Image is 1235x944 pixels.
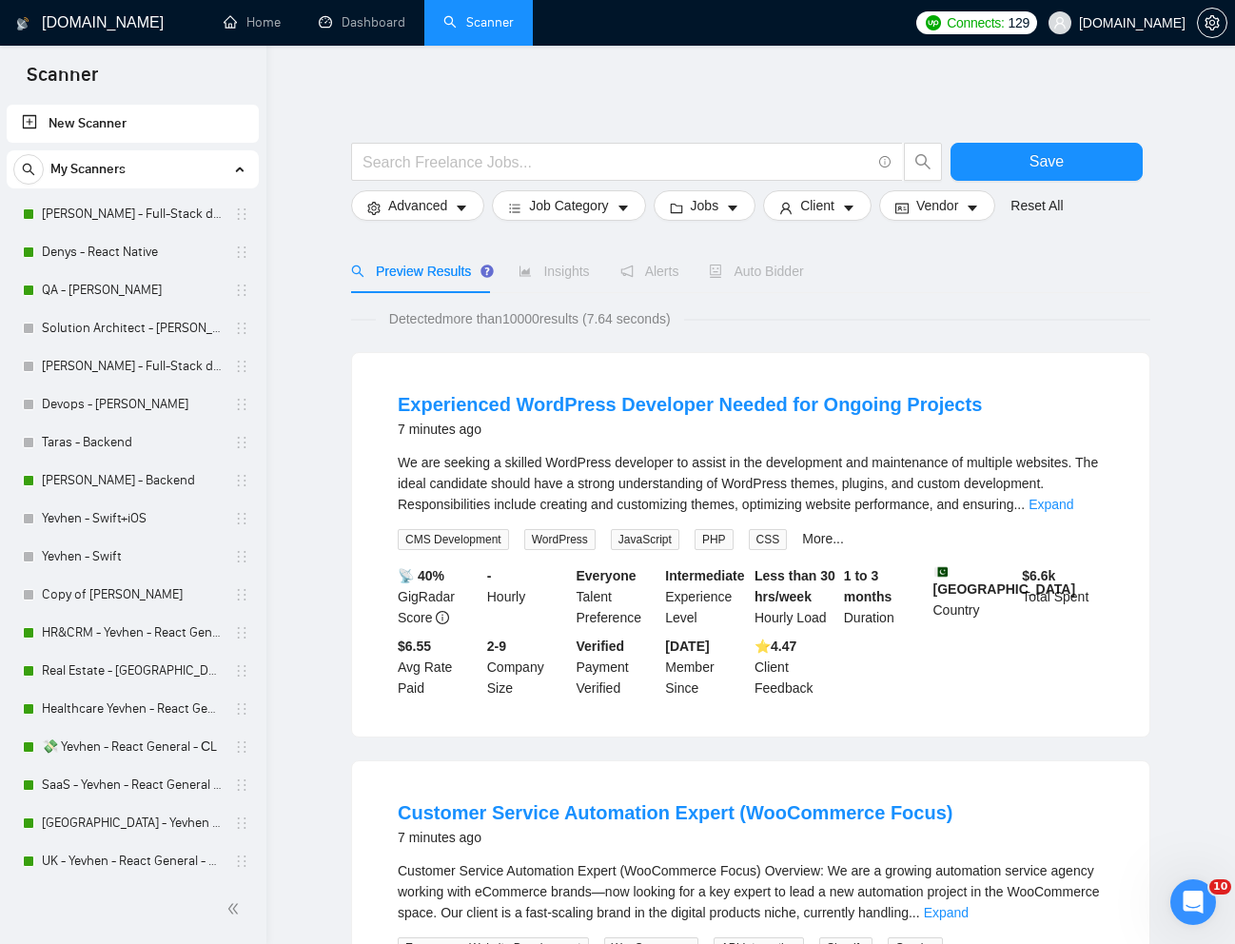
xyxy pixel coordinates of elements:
a: searchScanner [443,14,514,30]
span: Job Category [529,195,608,216]
span: caret-down [455,201,468,215]
div: Company Size [483,636,573,698]
button: settingAdvancedcaret-down [351,190,484,221]
div: Total Spent [1018,565,1108,628]
span: caret-down [726,201,739,215]
a: Expand [924,905,969,920]
span: holder [234,777,249,793]
span: holder [234,245,249,260]
img: logo [16,9,29,39]
span: caret-down [842,201,855,215]
span: We are seeking a skilled WordPress developer to assist in the development and maintenance of mult... [398,455,1098,512]
li: New Scanner [7,105,259,143]
a: Yevhen - Swift [42,538,223,576]
span: holder [234,701,249,717]
button: search [13,154,44,185]
div: 7 minutes ago [398,418,982,441]
span: PHP [695,529,734,550]
b: Everyone [577,568,637,583]
span: holder [234,359,249,374]
span: holder [234,435,249,450]
span: user [779,201,793,215]
span: search [351,265,364,278]
img: upwork-logo.png [926,15,941,30]
a: [PERSON_NAME] - Full-Stack dev [42,347,223,385]
img: 🇵🇰 [934,565,948,579]
span: Auto Bidder [709,264,803,279]
b: $6.55 [398,639,431,654]
a: Solution Architect - [PERSON_NAME] [42,309,223,347]
span: setting [1198,15,1226,30]
span: Detected more than 10000 results (7.64 seconds) [376,308,684,329]
iframe: Intercom live chat [1170,879,1216,925]
span: holder [234,816,249,831]
a: [PERSON_NAME] - Full-Stack dev [42,195,223,233]
b: Less than 30 hrs/week [755,568,835,604]
div: GigRadar Score [394,565,483,628]
div: Experience Level [661,565,751,628]
span: search [14,163,43,176]
a: dashboardDashboard [319,14,405,30]
span: setting [367,201,381,215]
b: Verified [577,639,625,654]
a: Yevhen - Swift+iOS [42,500,223,538]
span: holder [234,854,249,869]
a: Reset All [1010,195,1063,216]
button: search [904,143,942,181]
div: Member Since [661,636,751,698]
a: Real Estate - [GEOGRAPHIC_DATA] - React General - СL [42,652,223,690]
span: user [1053,16,1067,29]
a: New Scanner [22,105,244,143]
button: setting [1197,8,1227,38]
b: [DATE] [665,639,709,654]
span: 10 [1209,879,1231,895]
a: HR&CRM - Yevhen - React General - СL [42,614,223,652]
a: SaaS - Yevhen - React General - СL [42,766,223,804]
b: ⭐️ 4.47 [755,639,796,654]
b: 2-9 [487,639,506,654]
div: Country [930,565,1019,628]
a: [PERSON_NAME] - Backend [42,462,223,500]
span: Insights [519,264,589,279]
span: Jobs [691,195,719,216]
a: More... [802,531,844,546]
div: Hourly Load [751,565,840,628]
div: Tooltip anchor [479,263,496,280]
button: barsJob Categorycaret-down [492,190,645,221]
span: Client [800,195,834,216]
div: We are seeking a skilled WordPress developer to assist in the development and maintenance of mult... [398,452,1104,515]
button: folderJobscaret-down [654,190,756,221]
a: UK - Yevhen - React General - СL [42,842,223,880]
span: Save [1029,149,1064,173]
span: folder [670,201,683,215]
span: Advanced [388,195,447,216]
span: holder [234,587,249,602]
span: JavaScript [611,529,679,550]
a: Devops - [PERSON_NAME] [42,385,223,423]
div: Payment Verified [573,636,662,698]
div: Talent Preference [573,565,662,628]
a: Customer Service Automation Expert (WooCommerce Focus) [398,802,952,823]
a: homeHome [224,14,281,30]
div: Duration [840,565,930,628]
span: ... [1013,497,1025,512]
b: 📡 40% [398,568,444,583]
div: 7 minutes ago [398,826,952,849]
a: 💸 Yevhen - React General - СL [42,728,223,766]
span: caret-down [966,201,979,215]
b: Intermediate [665,568,744,583]
span: double-left [226,899,245,918]
span: Connects: [947,12,1004,33]
span: My Scanners [50,150,126,188]
span: holder [234,739,249,755]
span: search [905,153,941,170]
b: $ 6.6k [1022,568,1055,583]
span: Preview Results [351,264,488,279]
span: holder [234,511,249,526]
span: Scanner [11,61,113,101]
span: holder [234,549,249,564]
span: bars [508,201,521,215]
div: Avg Rate Paid [394,636,483,698]
span: holder [234,473,249,488]
a: Copy of [PERSON_NAME] [42,576,223,614]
